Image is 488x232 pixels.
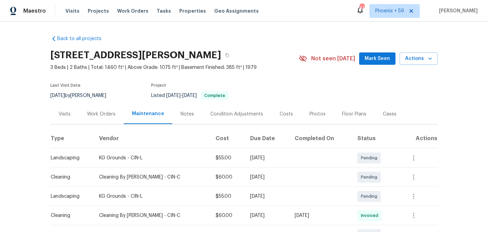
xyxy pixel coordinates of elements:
[23,8,46,14] span: Maestro
[216,155,239,161] div: $55.00
[250,212,284,219] div: [DATE]
[151,93,229,98] span: Listed
[352,129,400,148] th: Status
[342,111,366,118] div: Floor Plans
[51,193,88,200] div: Landscaping
[311,55,355,62] span: Not seen [DATE]
[59,111,71,118] div: Visits
[359,52,395,65] button: Mark Seen
[250,155,284,161] div: [DATE]
[99,193,205,200] div: KG Grounds - CIN-L
[151,83,166,87] span: Project
[359,4,364,11] div: 412
[361,174,380,181] span: Pending
[361,212,381,219] span: Invoiced
[51,155,88,161] div: Landscaping
[245,129,289,148] th: Due Date
[214,8,259,14] span: Geo Assignments
[210,129,245,148] th: Cost
[216,174,239,181] div: $60.00
[182,93,197,98] span: [DATE]
[99,174,205,181] div: Cleaning By [PERSON_NAME] - CIN-C
[210,111,263,118] div: Condition Adjustments
[50,83,81,87] span: Last Visit Date
[179,8,206,14] span: Properties
[202,94,228,98] span: Complete
[50,91,114,100] div: by [PERSON_NAME]
[132,110,164,117] div: Maintenance
[375,8,404,14] span: Phoenix + 59
[221,49,233,61] button: Copy Address
[400,52,438,65] button: Actions
[216,212,239,219] div: $60.00
[181,111,194,118] div: Notes
[50,52,221,59] h2: [STREET_ADDRESS][PERSON_NAME]
[87,111,115,118] div: Work Orders
[88,8,109,14] span: Projects
[295,212,347,219] div: [DATE]
[361,193,380,200] span: Pending
[250,174,284,181] div: [DATE]
[436,8,478,14] span: [PERSON_NAME]
[50,129,94,148] th: Type
[365,54,390,63] span: Mark Seen
[51,212,88,219] div: Cleaning
[280,111,293,118] div: Costs
[99,155,205,161] div: KG Grounds - CIN-L
[250,193,284,200] div: [DATE]
[65,8,80,14] span: Visits
[309,111,326,118] div: Photos
[166,93,197,98] span: -
[361,155,380,161] span: Pending
[51,174,88,181] div: Cleaning
[166,93,181,98] span: [DATE]
[157,9,171,13] span: Tasks
[400,129,438,148] th: Actions
[50,35,116,42] a: Back to all projects
[50,93,65,98] span: [DATE]
[289,129,352,148] th: Completed On
[94,129,210,148] th: Vendor
[117,8,148,14] span: Work Orders
[405,54,432,63] span: Actions
[99,212,205,219] div: Cleaning By [PERSON_NAME] - CIN-C
[50,64,299,71] span: 3 Beds | 2 Baths | Total: 1460 ft² | Above Grade: 1075 ft² | Basement Finished: 385 ft² | 1979
[383,111,396,118] div: Cases
[216,193,239,200] div: $55.00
